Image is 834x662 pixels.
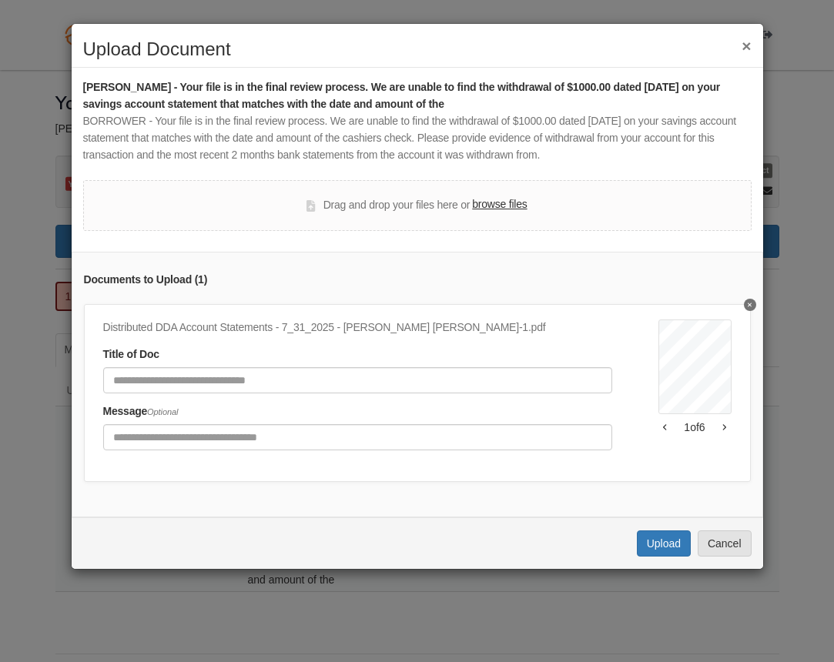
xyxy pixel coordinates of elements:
span: Optional [147,407,178,416]
div: [PERSON_NAME] - Your file is in the final review process. We are unable to find the withdrawal of... [83,79,752,113]
button: Upload [637,530,691,557]
button: Delete undefined [744,299,756,311]
label: browse files [472,196,527,213]
div: BORROWER - Your file is in the final review process. We are unable to find the withdrawal of $100... [83,113,752,164]
button: × [742,38,751,54]
div: 1 of 6 [658,420,732,435]
input: Document Title [103,367,612,393]
label: Title of Doc [103,346,159,363]
div: Documents to Upload ( 1 ) [84,272,751,289]
div: Drag and drop your files here or [306,196,527,215]
button: Cancel [698,530,752,557]
input: Include any comments on this document [103,424,612,450]
label: Message [103,403,179,420]
div: Distributed DDA Account Statements - 7_31_2025 - [PERSON_NAME] [PERSON_NAME]-1.pdf [103,319,612,336]
h2: Upload Document [83,39,752,59]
